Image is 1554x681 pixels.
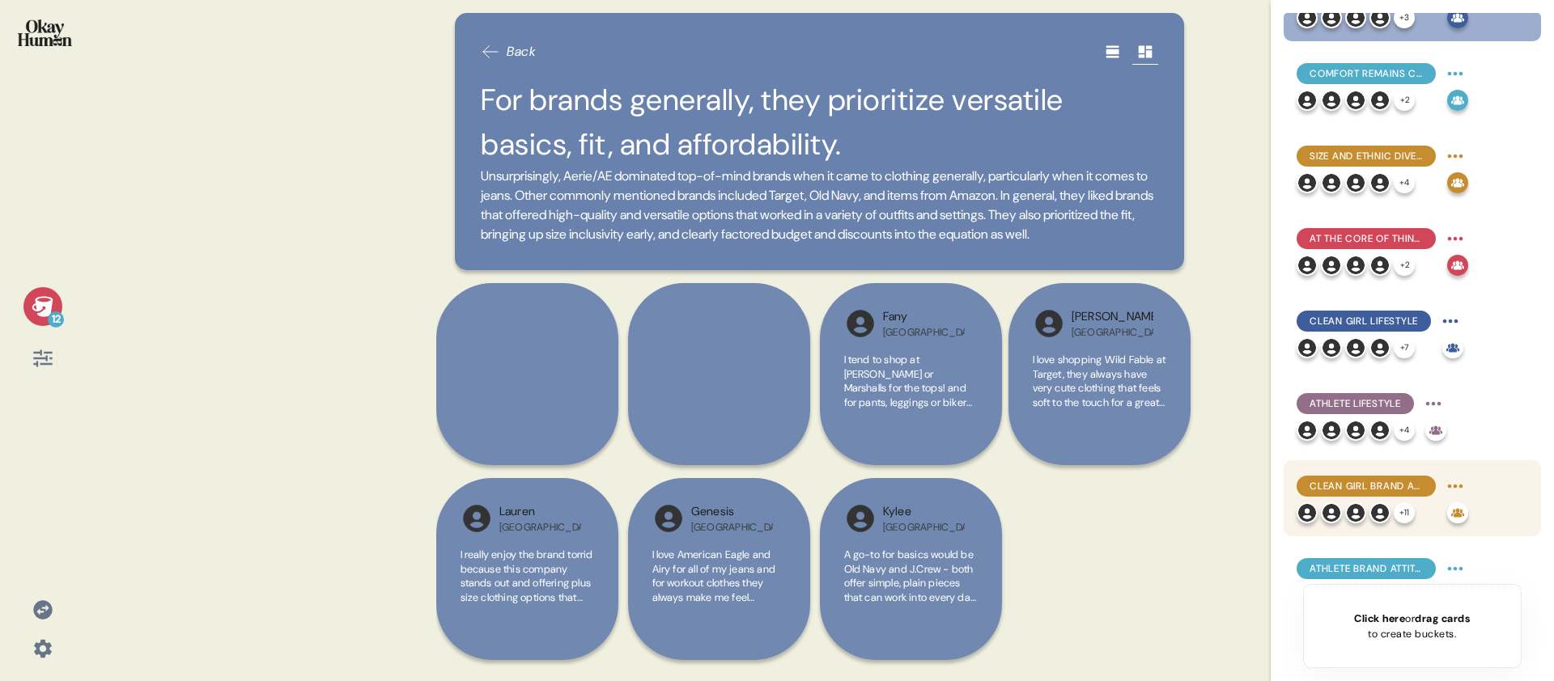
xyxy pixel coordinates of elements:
div: [PERSON_NAME] [1072,308,1153,326]
div: + 2 [1394,255,1415,276]
img: l1ibTKarBSWXLOhlfT5LxFP+OttMJpPJZDKZTCbz9PgHEggSPYjZSwEAAAAASUVORK5CYII= [1297,337,1318,358]
div: + 3 [1394,7,1415,28]
img: l1ibTKarBSWXLOhlfT5LxFP+OttMJpPJZDKZTCbz9PgHEggSPYjZSwEAAAAASUVORK5CYII= [1321,255,1342,276]
div: Kylee [883,503,965,521]
img: l1ibTKarBSWXLOhlfT5LxFP+OttMJpPJZDKZTCbz9PgHEggSPYjZSwEAAAAASUVORK5CYII= [1321,337,1342,358]
div: [GEOGRAPHIC_DATA] [691,521,773,534]
img: l1ibTKarBSWXLOhlfT5LxFP+OttMJpPJZDKZTCbz9PgHEggSPYjZSwEAAAAASUVORK5CYII= [1369,255,1391,276]
img: l1ibTKarBSWXLOhlfT5LxFP+OttMJpPJZDKZTCbz9PgHEggSPYjZSwEAAAAASUVORK5CYII= [1297,502,1318,523]
h2: For brands generally, they prioritize versatile basics, fit, and affordability. [481,78,1158,167]
img: l1ibTKarBSWXLOhlfT5LxFP+OttMJpPJZDKZTCbz9PgHEggSPYjZSwEAAAAASUVORK5CYII= [1369,502,1391,523]
img: l1ibTKarBSWXLOhlfT5LxFP+OttMJpPJZDKZTCbz9PgHEggSPYjZSwEAAAAASUVORK5CYII= [1369,90,1391,111]
span: Comfort remains central for intimates too, with that naked feeling seeming to be the goal. [1310,66,1423,81]
img: l1ibTKarBSWXLOhlfT5LxFP+OttMJpPJZDKZTCbz9PgHEggSPYjZSwEAAAAASUVORK5CYII= [1321,90,1342,111]
img: l1ibTKarBSWXLOhlfT5LxFP+OttMJpPJZDKZTCbz9PgHEggSPYjZSwEAAAAASUVORK5CYII= [1345,255,1366,276]
div: or to create buckets. [1354,611,1470,641]
img: okayhuman.3b1b6348.png [18,19,72,46]
span: Athlete Brand Attitudes [1310,561,1423,576]
div: Fany [883,308,965,326]
div: [GEOGRAPHIC_DATA] [499,521,581,534]
span: Athlete Lifestyle [1310,396,1401,411]
div: + 11 [1394,502,1415,523]
img: l1ibTKarBSWXLOhlfT5LxFP+OttMJpPJZDKZTCbz9PgHEggSPYjZSwEAAAAASUVORK5CYII= [1345,420,1366,441]
img: l1ibTKarBSWXLOhlfT5LxFP+OttMJpPJZDKZTCbz9PgHEggSPYjZSwEAAAAASUVORK5CYII= [652,502,685,535]
img: l1ibTKarBSWXLOhlfT5LxFP+OttMJpPJZDKZTCbz9PgHEggSPYjZSwEAAAAASUVORK5CYII= [1297,255,1318,276]
span: Clean Girl Lifestyle [1310,314,1418,328]
span: Back [507,42,536,61]
div: [GEOGRAPHIC_DATA] [883,521,965,534]
span: Click here [1354,611,1405,625]
div: 12 [48,311,64,328]
img: l1ibTKarBSWXLOhlfT5LxFP+OttMJpPJZDKZTCbz9PgHEggSPYjZSwEAAAAASUVORK5CYII= [1345,337,1366,358]
span: I love shopping Wild Fable at Target, they always have very cute clothing that feels soft to the ... [1033,353,1166,636]
img: l1ibTKarBSWXLOhlfT5LxFP+OttMJpPJZDKZTCbz9PgHEggSPYjZSwEAAAAASUVORK5CYII= [1369,172,1391,193]
div: + 2 [1394,90,1415,111]
img: l1ibTKarBSWXLOhlfT5LxFP+OttMJpPJZDKZTCbz9PgHEggSPYjZSwEAAAAASUVORK5CYII= [1345,90,1366,111]
img: l1ibTKarBSWXLOhlfT5LxFP+OttMJpPJZDKZTCbz9PgHEggSPYjZSwEAAAAASUVORK5CYII= [1321,172,1342,193]
img: l1ibTKarBSWXLOhlfT5LxFP+OttMJpPJZDKZTCbz9PgHEggSPYjZSwEAAAAASUVORK5CYII= [1369,7,1391,28]
span: Size and ethnic diversity are key to feeling seen, but they want the brand to reflect them in oth... [1310,149,1423,163]
img: l1ibTKarBSWXLOhlfT5LxFP+OttMJpPJZDKZTCbz9PgHEggSPYjZSwEAAAAASUVORK5CYII= [1345,502,1366,523]
span: Clean Girl Brand Attitudes [1310,479,1423,493]
img: l1ibTKarBSWXLOhlfT5LxFP+OttMJpPJZDKZTCbz9PgHEggSPYjZSwEAAAAASUVORK5CYII= [1345,7,1366,28]
img: l1ibTKarBSWXLOhlfT5LxFP+OttMJpPJZDKZTCbz9PgHEggSPYjZSwEAAAAASUVORK5CYII= [1321,420,1342,441]
span: drag cards [1415,611,1470,625]
div: + 4 [1394,172,1415,193]
img: l1ibTKarBSWXLOhlfT5LxFP+OttMJpPJZDKZTCbz9PgHEggSPYjZSwEAAAAASUVORK5CYII= [1321,7,1342,28]
img: l1ibTKarBSWXLOhlfT5LxFP+OttMJpPJZDKZTCbz9PgHEggSPYjZSwEAAAAASUVORK5CYII= [1297,7,1318,28]
span: Unsurprisingly, Aerie/AE dominated top-of-mind brands when it came to clothing generally, particu... [481,167,1158,244]
img: l1ibTKarBSWXLOhlfT5LxFP+OttMJpPJZDKZTCbz9PgHEggSPYjZSwEAAAAASUVORK5CYII= [1297,172,1318,193]
img: l1ibTKarBSWXLOhlfT5LxFP+OttMJpPJZDKZTCbz9PgHEggSPYjZSwEAAAAASUVORK5CYII= [1297,420,1318,441]
div: + 7 [1394,337,1415,358]
div: [GEOGRAPHIC_DATA] [883,326,965,339]
img: l1ibTKarBSWXLOhlfT5LxFP+OttMJpPJZDKZTCbz9PgHEggSPYjZSwEAAAAASUVORK5CYII= [1369,337,1391,358]
img: l1ibTKarBSWXLOhlfT5LxFP+OttMJpPJZDKZTCbz9PgHEggSPYjZSwEAAAAASUVORK5CYII= [1369,420,1391,441]
img: l1ibTKarBSWXLOhlfT5LxFP+OttMJpPJZDKZTCbz9PgHEggSPYjZSwEAAAAASUVORK5CYII= [1297,90,1318,111]
img: l1ibTKarBSWXLOhlfT5LxFP+OttMJpPJZDKZTCbz9PgHEggSPYjZSwEAAAAASUVORK5CYII= [1321,502,1342,523]
img: l1ibTKarBSWXLOhlfT5LxFP+OttMJpPJZDKZTCbz9PgHEggSPYjZSwEAAAAASUVORK5CYII= [844,307,877,340]
span: At the core of things, feeling seen by a brand is a pathway to confidence over insecurities. [1310,231,1423,246]
img: l1ibTKarBSWXLOhlfT5LxFP+OttMJpPJZDKZTCbz9PgHEggSPYjZSwEAAAAASUVORK5CYII= [461,502,493,535]
div: Lauren [499,503,581,521]
img: l1ibTKarBSWXLOhlfT5LxFP+OttMJpPJZDKZTCbz9PgHEggSPYjZSwEAAAAASUVORK5CYII= [1033,307,1065,340]
img: l1ibTKarBSWXLOhlfT5LxFP+OttMJpPJZDKZTCbz9PgHEggSPYjZSwEAAAAASUVORK5CYII= [844,502,877,535]
div: Genesis [691,503,773,521]
div: + 4 [1394,420,1415,441]
div: [GEOGRAPHIC_DATA] [1072,326,1153,339]
img: l1ibTKarBSWXLOhlfT5LxFP+OttMJpPJZDKZTCbz9PgHEggSPYjZSwEAAAAASUVORK5CYII= [1345,172,1366,193]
